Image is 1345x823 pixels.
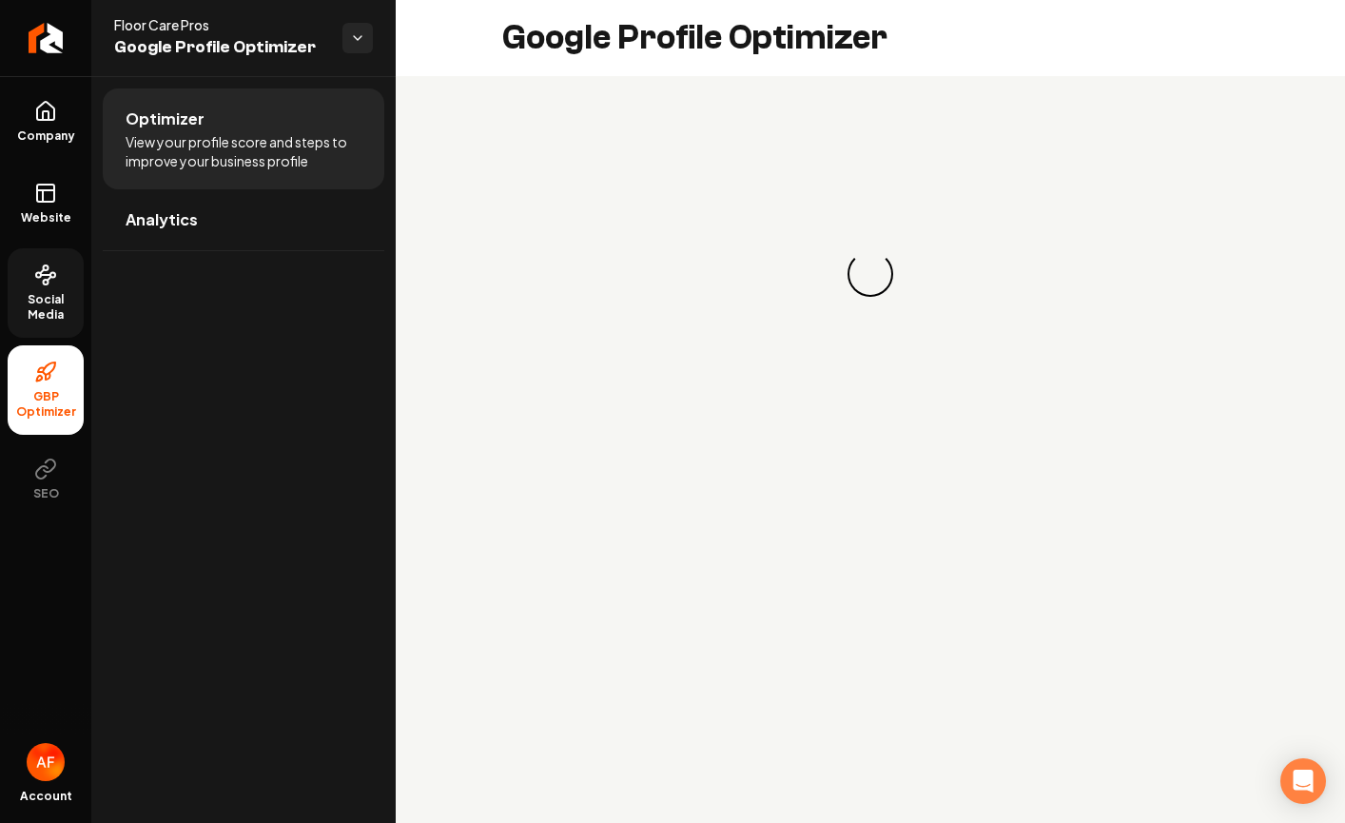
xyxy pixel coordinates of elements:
[126,108,205,130] span: Optimizer
[126,132,361,170] span: View your profile score and steps to improve your business profile
[8,248,84,338] a: Social Media
[8,389,84,420] span: GBP Optimizer
[8,167,84,241] a: Website
[502,19,887,57] h2: Google Profile Optimizer
[20,789,72,804] span: Account
[103,189,384,250] a: Analytics
[114,34,327,61] span: Google Profile Optimizer
[27,743,65,781] img: Avan Fahimi
[126,208,198,231] span: Analytics
[8,85,84,159] a: Company
[26,486,67,501] span: SEO
[8,292,84,323] span: Social Media
[10,128,83,144] span: Company
[844,247,898,302] div: Loading
[114,15,327,34] span: Floor Care Pros
[13,210,79,225] span: Website
[29,23,64,53] img: Rebolt Logo
[27,743,65,781] button: Open user button
[1280,758,1326,804] div: Open Intercom Messenger
[8,442,84,517] button: SEO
